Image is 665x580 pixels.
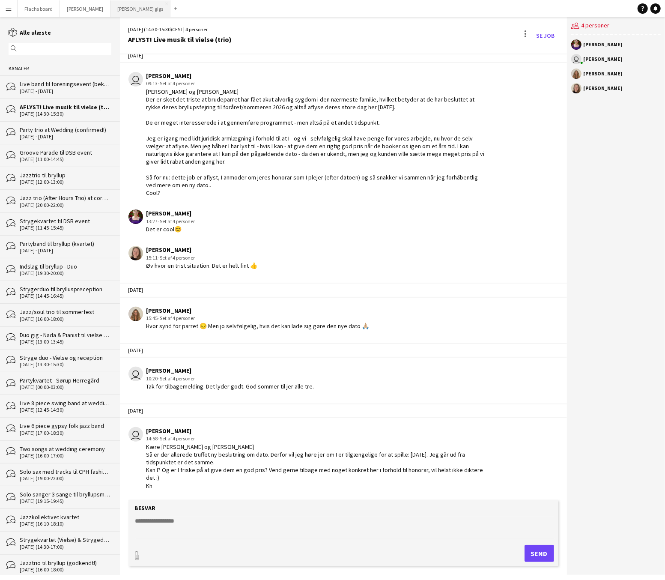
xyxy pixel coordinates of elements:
[20,521,111,527] div: [DATE] (16:10-18:10)
[20,377,111,384] div: Partykvartet - Sørup Herregård
[20,126,111,134] div: Party trio at Wedding (confirmed!)
[20,316,111,322] div: [DATE] (16:00-18:00)
[146,225,195,233] div: Det er cool😊
[571,17,661,35] div: 4 personer
[120,283,567,297] div: [DATE]
[533,29,558,42] a: Se Job
[20,149,111,156] div: Groove Parade til DSB event
[158,375,195,382] span: · Set af 4 personer
[20,490,111,498] div: Solo sanger 3 sange til bryllupsmiddag
[20,240,111,248] div: Partyband til bryllup (kvartet)
[20,559,111,567] div: Jazztrio til bryllup (godkendt!)
[146,383,314,390] div: Tak for tilbagemelding. Det lyder godt. God sommer til jer alle tre.
[135,504,156,512] label: Besvar
[173,26,184,33] span: CEST
[158,254,195,261] span: · Set af 4 personer
[20,293,111,299] div: [DATE] (14:45-16:45)
[20,362,111,368] div: [DATE] (13:30-15:30)
[9,29,51,36] a: Alle ulæste
[20,445,111,453] div: Two songs at wedding ceremony
[584,42,623,47] div: [PERSON_NAME]
[20,171,111,179] div: Jazztrio til bryllup
[20,536,111,544] div: Strygekvartet (Vielse) & Strygeduo (Reception)
[20,475,111,481] div: [DATE] (19:00-22:00)
[20,217,111,225] div: Strygekvartet til DSB event
[146,80,486,87] div: 09:13
[20,544,111,550] div: [DATE] (14:30-17:00)
[584,57,623,62] div: [PERSON_NAME]
[146,262,258,269] div: Øv hvor en trist situation. Det er helt fint 👍
[120,343,567,358] div: [DATE]
[146,322,370,330] div: Hvor synd for parret 😔 Men jo selvfølgelig, hvis det kan lade sig gøre den nye dato 🙏🏼
[146,367,314,374] div: [PERSON_NAME]
[20,225,111,231] div: [DATE] (11:45-15:45)
[158,315,195,321] span: · Set af 4 personer
[20,248,111,254] div: [DATE] - [DATE]
[20,498,111,504] div: [DATE] (19:15-19:45)
[20,354,111,362] div: Stryge duo - Vielse og reception
[20,111,111,117] div: [DATE] (14:30-15:30)
[20,80,111,88] div: Live band til foreningsevent (bekræftet)
[20,422,111,430] div: Live 6 piece gypsy folk jazz band
[20,331,111,339] div: Duo gig - Nada & Pianist til vielse på Reffen
[20,430,111,436] div: [DATE] (17:00-18:30)
[146,307,370,314] div: [PERSON_NAME]
[158,80,195,87] span: · Set af 4 personer
[146,314,370,322] div: 15:45
[18,0,60,17] button: Flachs board
[110,0,170,17] button: [PERSON_NAME] gigs
[525,545,554,562] button: Send
[20,263,111,270] div: Indslag til bryllup - Duo
[20,179,111,185] div: [DATE] (12:00-13:00)
[146,246,258,254] div: [PERSON_NAME]
[20,202,111,208] div: [DATE] (20:00-22:00)
[20,270,111,276] div: [DATE] (19:30-20:00)
[146,443,486,490] div: Kære [PERSON_NAME] og [PERSON_NAME] Så er der allerede truffet ny beslutning om dato. Derfor vil ...
[20,339,111,345] div: [DATE] (13:00-13:45)
[20,88,111,94] div: [DATE] - [DATE]
[146,435,486,442] div: 14:58
[20,399,111,407] div: Live 8 piece swing band at wedding reception
[20,308,111,316] div: Jazz/soul trio til sommerfest
[20,513,111,521] div: Jazzkollektivet kvartet
[20,134,111,140] div: [DATE] - [DATE]
[584,71,623,76] div: [PERSON_NAME]
[20,384,111,390] div: [DATE] (00:00-03:00)
[146,72,486,80] div: [PERSON_NAME]
[120,404,567,418] div: [DATE]
[146,209,195,217] div: [PERSON_NAME]
[20,103,111,111] div: AFLYST! Live musik til vielse (trio)
[20,468,111,475] div: Solo sax med tracks til CPH fashion event
[60,0,110,17] button: [PERSON_NAME]
[120,48,567,63] div: [DATE]
[146,254,258,262] div: 15:11
[158,218,195,224] span: · Set af 4 personer
[584,86,623,91] div: [PERSON_NAME]
[20,453,111,459] div: [DATE] (16:00-17:00)
[20,407,111,413] div: [DATE] (12:45-14:30)
[20,567,111,573] div: [DATE] (16:00-18:00)
[158,435,195,442] span: · Set af 4 personer
[20,194,111,202] div: Jazz trio (After Hours Trio) at corporate dinner
[20,285,111,293] div: Strygerduo til brylluspreception
[146,218,195,225] div: 13:27
[146,427,486,435] div: [PERSON_NAME]
[146,375,314,383] div: 10:20
[128,26,232,33] div: [DATE] (14:30-15:30) | 4 personer
[128,36,232,43] div: AFLYST! Live musik til vielse (trio)
[146,88,486,197] div: [PERSON_NAME] og [PERSON_NAME] Der er sket det triste at brudeparret har fået akut alvorlig sygdo...
[20,156,111,162] div: [DATE] (11:00-14:45)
